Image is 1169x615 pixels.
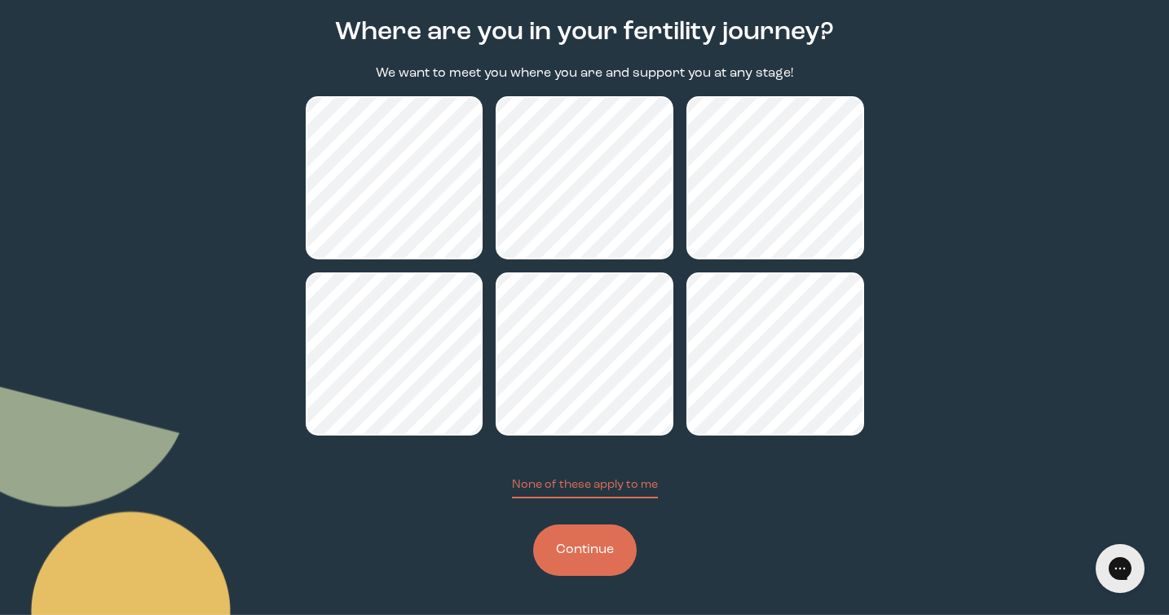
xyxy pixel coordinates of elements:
p: We want to meet you where you are and support you at any stage! [376,64,793,83]
h2: Where are you in your fertility journey? [335,14,834,51]
button: Continue [533,524,637,576]
iframe: Gorgias live chat messenger [1087,538,1153,599]
button: None of these apply to me [512,476,658,498]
